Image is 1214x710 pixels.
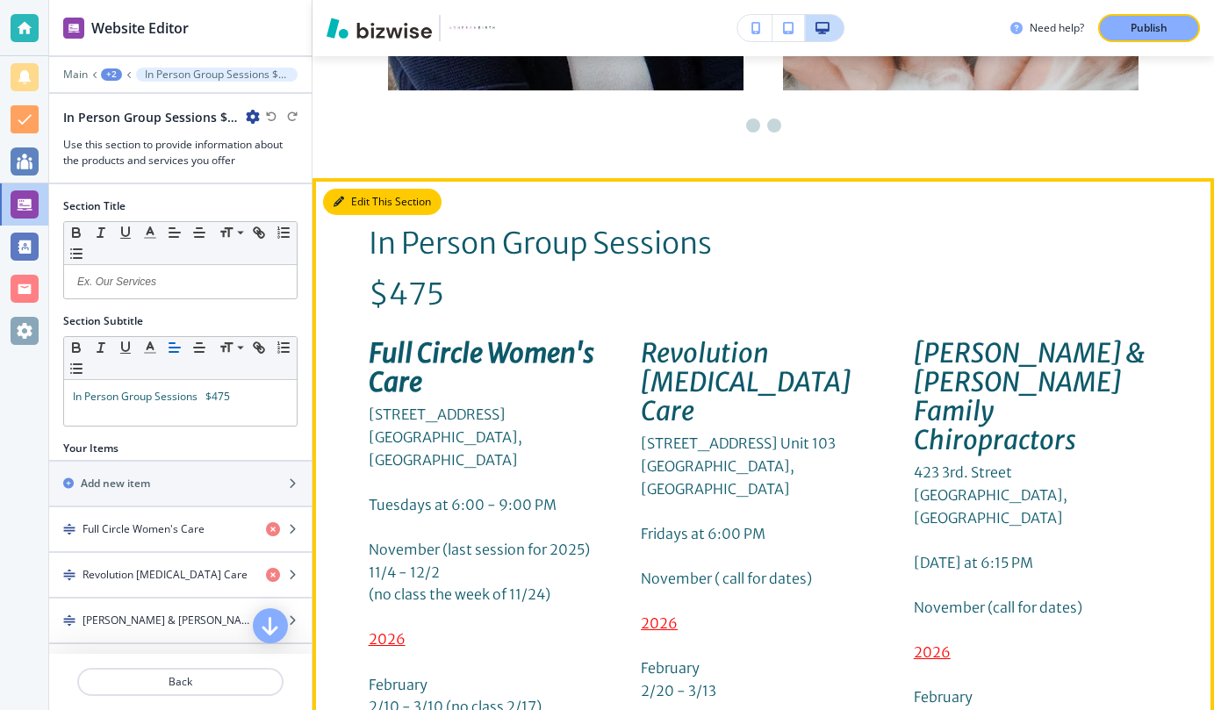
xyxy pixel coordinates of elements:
em: Full Circle Women's Care [369,336,599,398]
u: 2026 [641,614,678,632]
h4: Full Circle Women's Care [83,521,205,537]
em: [PERSON_NAME] & [PERSON_NAME] Family Chiropractors [914,336,1150,456]
li: Go to slide 1 [743,115,764,136]
img: editor icon [63,18,84,39]
button: DragFull Circle Women's Care [49,507,312,553]
span: [STREET_ADDRESS] [369,405,506,423]
span: November (last session for 2025) [369,541,590,558]
img: Drag [63,569,75,581]
h4: Revolution [MEDICAL_DATA] Care [83,567,248,583]
button: Back [77,668,284,696]
img: Bizwise Logo [327,18,432,39]
u: 2026 [914,643,951,661]
h3: Need help? [1030,20,1084,36]
span: February [641,659,700,677]
button: +2 [101,68,122,81]
span: Fridays at 6:00 PM [641,525,765,542]
span: 11/4 - 12/2 [369,563,440,581]
p: Back [79,674,282,690]
button: Publish [1098,14,1200,42]
em: Revolution [MEDICAL_DATA] Care [641,336,855,427]
span: [GEOGRAPHIC_DATA], [GEOGRAPHIC_DATA] [641,457,797,498]
button: In Person Group Sessions $475-1 [136,68,298,82]
span: [DATE] at 6:15 PM [914,554,1033,571]
button: Main [63,68,88,81]
span: In Person Group Sessions $475 [73,389,230,404]
h2: Add new item [81,476,150,491]
span: November ( call for dates) [641,570,812,587]
button: Edit This Section [323,189,442,215]
h2: Section Title [63,198,126,214]
h3: Use this section to provide information about the products and services you offer [63,137,298,169]
span: Tuesdays at 6:00 - 9:00 PM [369,496,557,513]
p: In Person Group Sessions $475-1 [145,68,289,81]
span: (no class the week of 11/24) [369,585,550,603]
span: November (call for dates) [914,599,1082,616]
button: Drag[PERSON_NAME] & [PERSON_NAME] Family Chiropractors [49,599,312,644]
span: February [914,688,973,706]
h2: Your Items [63,441,119,456]
button: DragRevolution [MEDICAL_DATA] Care [49,553,312,599]
span: [STREET_ADDRESS] Unit 103 [641,434,836,452]
span: 423 3rd. Street [914,463,1012,481]
li: Go to slide 2 [764,115,785,136]
img: Your Logo [448,22,495,34]
span: February [369,676,427,693]
h2: Website Editor [91,18,189,39]
span: [GEOGRAPHIC_DATA], [GEOGRAPHIC_DATA] [369,428,525,469]
button: DragSpinal Solutions [MEDICAL_DATA] [49,644,312,690]
span: In Person Group Sessions $475 [369,225,728,312]
h4: [PERSON_NAME] & [PERSON_NAME] Family Chiropractors [83,613,252,628]
p: Publish [1131,20,1167,36]
img: Drag [63,523,75,535]
h2: In Person Group Sessions $475-1 [63,108,239,126]
img: Drag [63,614,75,627]
h2: Section Subtitle [63,313,143,329]
span: [GEOGRAPHIC_DATA], [GEOGRAPHIC_DATA] [914,486,1070,527]
button: Add new item [49,462,312,506]
u: 2026 [369,630,406,648]
span: 2/20 - 3/13 [641,682,716,699]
